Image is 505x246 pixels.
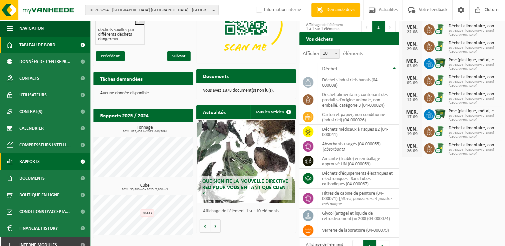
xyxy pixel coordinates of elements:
p: Aucune donnée disponible. [100,91,186,96]
td: déchets d'équipements électriques et électroniques - Sans tubes cathodiques (04-000067) [317,169,399,189]
span: 10 [320,49,340,59]
div: 05-09 [406,81,419,86]
span: Utilisateurs [19,87,47,103]
span: 10-763294 - [GEOGRAPHIC_DATA] [GEOGRAPHIC_DATA] [449,148,498,156]
span: Déchet alimentaire, contenant des produits d'origine animale, non emballé, catég... [449,41,498,46]
div: 29-08 [406,47,419,52]
img: WB-0240-CU [435,125,446,137]
span: Contrat(s) [19,103,42,120]
div: MER. [406,110,419,115]
span: Déchet [322,66,337,72]
div: 79,33 t [141,209,154,217]
td: absorbants usagés (04-000055) | [317,139,399,154]
label: Afficher éléments [303,51,363,56]
td: verrerie de laboratoire (04-000079) [317,223,399,238]
i: filtres, poussières et poudre métallique [322,196,392,207]
div: VEN. [406,25,419,30]
span: Déchet alimentaire, contenant des produits d'origine animale, non emballé, catég... [449,24,498,29]
h3: Cube [97,183,193,191]
h2: Rapports 2025 / 2024 [93,109,155,122]
div: 12-09 [406,98,419,103]
span: 2024: 55,880 m3 - 2025: 7,800 m3 [97,188,193,191]
span: Demande devis [325,7,357,13]
span: 10-763294 - [GEOGRAPHIC_DATA] [GEOGRAPHIC_DATA] - [GEOGRAPHIC_DATA] [89,5,210,15]
td: déchet alimentaire, contenant des produits d'origine animale, non emballé, catégorie 3 (04-000024) [317,90,399,110]
div: MER. [406,59,419,64]
img: WB-0240-CU [435,142,446,154]
span: Calendrier [19,120,44,137]
div: VEN. [406,144,419,149]
div: VEN. [406,42,419,47]
span: 10-763294 - [GEOGRAPHIC_DATA] [GEOGRAPHIC_DATA] [449,97,498,105]
span: Déchet alimentaire, contenant des produits d'origine animale, non emballé, catég... [449,75,498,80]
i: absorbants [324,147,345,152]
td: déchets médicaux à risques B2 (04-000041) [317,125,399,139]
a: Que signifie la nouvelle directive RED pour vous en tant que client ? [197,120,295,203]
span: Documents [19,170,45,187]
span: Navigation [19,20,44,37]
span: Tableau de bord [19,37,55,53]
span: 10-763294 - [GEOGRAPHIC_DATA] [GEOGRAPHIC_DATA] [449,29,498,37]
div: 22-08 [406,30,419,35]
div: 17-09 [406,115,419,120]
span: Conditions d'accepta... [19,203,70,220]
span: 10-763294 - [GEOGRAPHIC_DATA] [GEOGRAPHIC_DATA] [449,114,498,122]
h3: Tonnage [97,125,193,133]
span: Pmc (plastique, métal, carton boisson) (industriel) [449,58,498,63]
span: Déchet alimentaire, contenant des produits d'origine animale, non emballé, catég... [449,92,498,97]
span: Boutique en ligne [19,187,59,203]
span: 10 [320,49,339,58]
button: 1 [372,20,385,34]
span: Précédent [96,51,125,61]
td: déchets industriels banals (04-000008) [317,75,399,90]
a: Demande devis [311,3,360,17]
span: Déchet alimentaire, contenant des produits d'origine animale, non emballé, catég... [449,126,498,131]
div: 26-09 [406,149,419,154]
p: Vous avez 1878 document(s) non lu(s). [203,88,289,93]
div: 03-09 [406,64,419,69]
h2: Tâches demandées [93,72,149,85]
span: 10-763294 - [GEOGRAPHIC_DATA] [GEOGRAPHIC_DATA] [449,63,498,71]
label: Information interne [255,5,301,15]
p: Affichage de l'élément 1 sur 10 éléments [203,209,292,214]
h2: Vos déchets [299,32,339,45]
div: 19-09 [406,132,419,137]
span: Financial History [19,220,58,237]
span: Rapports [19,153,40,170]
span: Pmc (plastique, métal, carton boisson) (industriel) [449,109,498,114]
span: Données de l'entrepr... [19,53,70,70]
button: Vorige [200,219,210,233]
td: filtres de cabine de peinture (04-000071) | [317,189,399,209]
button: Next [385,20,396,34]
img: WB-0240-CU [435,91,446,103]
span: Déchet alimentaire, contenant des produits d'origine animale, non emballé, catég... [449,143,498,148]
div: VEN. [406,127,419,132]
span: 10-763294 - [GEOGRAPHIC_DATA] [GEOGRAPHIC_DATA] [449,131,498,139]
span: Que signifie la nouvelle directive RED pour vous en tant que client ? [202,179,288,197]
span: Compresseurs intelli... [19,137,70,153]
div: VEN. [406,76,419,81]
span: 10-763294 - [GEOGRAPHIC_DATA] [GEOGRAPHIC_DATA] [449,80,498,88]
button: Volgende [210,219,221,233]
span: Suivant [167,51,191,61]
img: WB-1100-CU [435,108,446,120]
img: WB-0240-CU [435,23,446,35]
td: carton et papier, non-conditionné (industriel) (04-000026) [317,110,399,125]
span: Contacts [19,70,39,87]
img: WB-0240-CU [435,74,446,86]
h2: Actualités [196,105,232,118]
h2: Documents [196,69,235,82]
a: Consulter les rapports [135,122,192,135]
img: WB-0240-CU [435,40,446,52]
h4: déchets souillés par différents déchets dangereux [98,28,142,42]
td: glycol (antigel et liquide de refroidissement) in 200l (04-000074) [317,209,399,223]
td: amiante (friable) en emballage approuvé UN (04-000059) [317,154,399,169]
div: Affichage de l'élément 1 à 1 sur 1 éléments [303,20,346,34]
a: Tous les articles [250,105,295,119]
button: Previous [361,20,372,34]
div: VEN. [406,93,419,98]
span: 10-763294 - [GEOGRAPHIC_DATA] [GEOGRAPHIC_DATA] [449,46,498,54]
img: WB-1100-CU [435,57,446,69]
span: 2024: 823,438 t - 2025: 446,709 t [97,130,193,133]
button: 10-763294 - [GEOGRAPHIC_DATA] [GEOGRAPHIC_DATA] - [GEOGRAPHIC_DATA] [85,5,219,15]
